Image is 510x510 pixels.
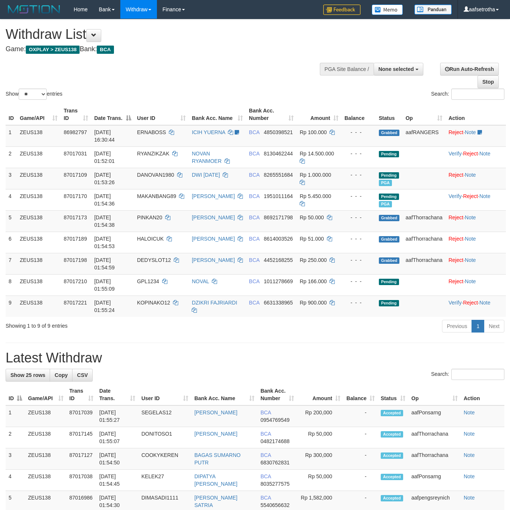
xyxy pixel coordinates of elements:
[264,300,293,306] span: Copy 6631338965 to clipboard
[17,253,61,274] td: ZEUS138
[465,214,476,220] a: Note
[448,129,463,135] a: Reject
[17,125,61,147] td: ZEUS138
[6,384,25,405] th: ID: activate to sort column descending
[402,210,445,232] td: aafThorrachana
[249,214,259,220] span: BCA
[6,296,17,317] td: 9
[6,319,207,330] div: Showing 1 to 9 of 9 entries
[249,257,259,263] span: BCA
[260,473,271,479] span: BCA
[465,129,476,135] a: Note
[297,448,343,470] td: Rp 300,000
[94,193,115,207] span: [DATE] 01:54:36
[17,274,61,296] td: ZEUS138
[463,151,478,157] a: Reject
[6,168,17,189] td: 3
[445,253,506,274] td: ·
[408,405,461,427] td: aafPonsarng
[344,192,373,200] div: - - -
[445,168,506,189] td: ·
[464,495,475,501] a: Note
[445,210,506,232] td: ·
[94,300,115,313] span: [DATE] 01:55:24
[138,448,191,470] td: COOKYKEREN
[381,452,403,459] span: Accepted
[137,151,170,157] span: RYANZIKZAK
[300,172,331,178] span: Rp 1.000.000
[381,431,403,438] span: Accepted
[72,369,93,381] a: CSV
[344,214,373,221] div: - - -
[249,193,259,199] span: BCA
[192,236,235,242] a: [PERSON_NAME]
[6,405,25,427] td: 1
[464,431,475,437] a: Note
[431,89,504,100] label: Search:
[17,104,61,125] th: Game/API: activate to sort column ascending
[445,189,506,210] td: · ·
[67,384,96,405] th: Trans ID: activate to sort column ascending
[6,46,333,53] h4: Game: Bank:
[17,296,61,317] td: ZEUS138
[379,151,399,157] span: Pending
[323,4,361,15] img: Feedback.jpg
[414,4,452,15] img: panduan.png
[341,104,376,125] th: Balance
[194,452,241,466] a: BAGAS SUMARNO PUTR
[77,372,88,378] span: CSV
[26,46,80,54] span: OXPLAY > ZEUS138
[249,129,259,135] span: BCA
[6,125,17,147] td: 1
[6,350,504,365] h1: Latest Withdraw
[402,232,445,253] td: aafThorrachana
[94,236,115,249] span: [DATE] 01:54:53
[463,300,478,306] a: Reject
[192,214,235,220] a: [PERSON_NAME]
[64,257,87,263] span: 87017198
[300,300,327,306] span: Rp 900.000
[300,257,327,263] span: Rp 250.000
[343,427,378,448] td: -
[464,409,475,415] a: Note
[191,384,257,405] th: Bank Acc. Name: activate to sort column ascending
[297,384,343,405] th: Amount: activate to sort column ascending
[67,448,96,470] td: 87017127
[379,257,400,264] span: Grabbed
[249,278,259,284] span: BCA
[379,194,399,200] span: Pending
[372,4,403,15] img: Button%20Memo.svg
[137,129,166,135] span: ERNABOSS
[6,4,62,15] img: MOTION_logo.png
[344,129,373,136] div: - - -
[465,278,476,284] a: Note
[260,481,290,487] span: Copy 8035277575 to clipboard
[297,104,341,125] th: Amount: activate to sort column ascending
[408,427,461,448] td: aafThorrachana
[138,405,191,427] td: SEGELAS12
[264,214,293,220] span: Copy 8692171798 to clipboard
[445,296,506,317] td: · ·
[484,320,504,333] a: Next
[431,369,504,380] label: Search:
[17,232,61,253] td: ZEUS138
[94,151,115,164] span: [DATE] 01:52:01
[297,470,343,491] td: Rp 50,000
[300,278,327,284] span: Rp 166.000
[479,193,491,199] a: Note
[64,151,87,157] span: 87017031
[94,172,115,185] span: [DATE] 01:53:26
[6,232,17,253] td: 6
[402,125,445,147] td: aafRANGERS
[64,172,87,178] span: 87017109
[408,384,461,405] th: Op: activate to sort column ascending
[445,274,506,296] td: ·
[137,193,176,199] span: MAKANBANG89
[381,410,403,416] span: Accepted
[465,257,476,263] a: Note
[300,193,331,199] span: Rp 5.450.000
[264,236,293,242] span: Copy 8614003526 to clipboard
[448,214,463,220] a: Reject
[448,300,461,306] a: Verify
[249,300,259,306] span: BCA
